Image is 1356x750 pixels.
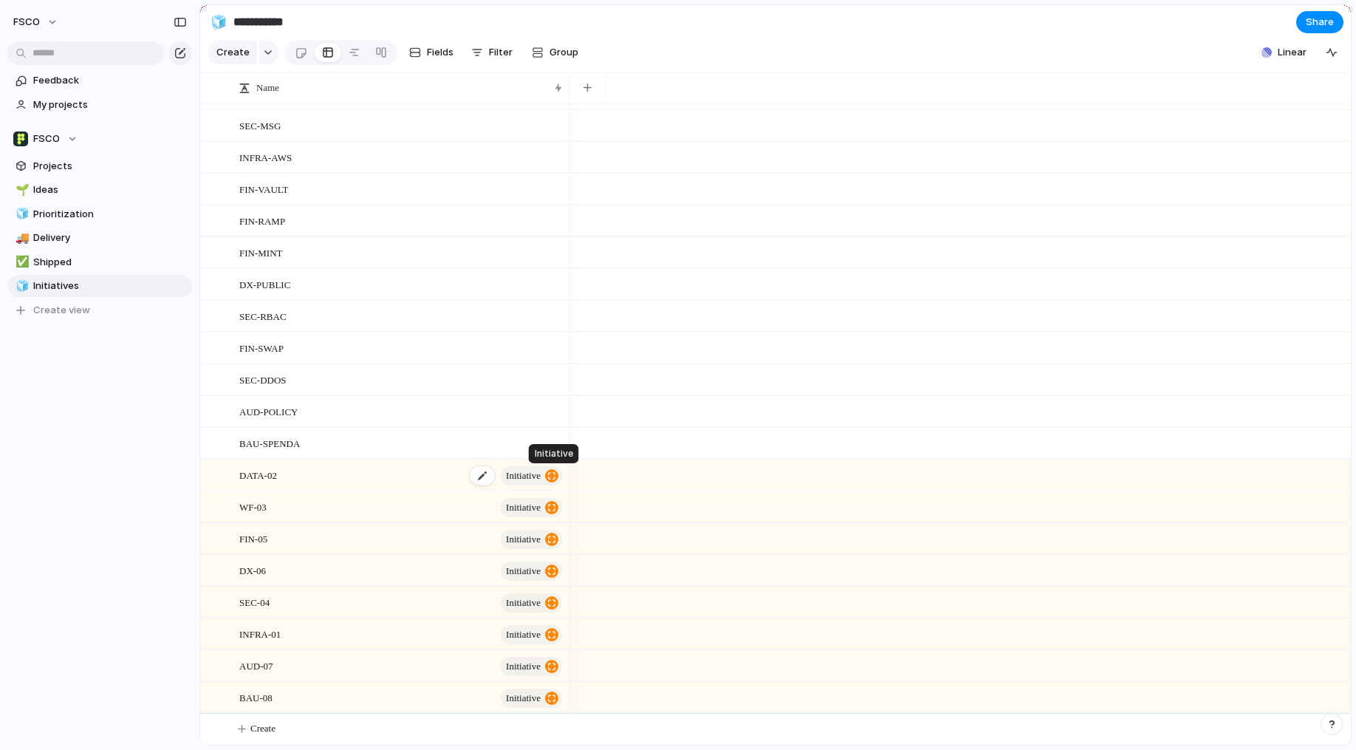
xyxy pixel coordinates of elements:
[239,498,267,515] span: WF-03
[256,81,279,95] span: Name
[501,689,562,708] button: initiative
[1296,11,1343,33] button: Share
[7,179,192,201] a: 🌱Ideas
[7,299,192,321] button: Create view
[208,41,257,64] button: Create
[501,657,562,676] button: initiative
[13,15,40,30] span: FSCO
[506,466,541,486] span: initiative
[16,205,26,222] div: 🧊
[239,466,277,483] span: DATA-02
[506,561,541,582] span: initiative
[33,183,187,197] span: Ideas
[239,403,298,420] span: AUD-POLICY
[7,203,192,225] a: 🧊Prioritization
[239,593,270,610] span: SEC-04
[239,149,292,166] span: INFRA-AWS
[239,530,267,547] span: FIN-05
[7,10,66,34] button: FSCO
[506,624,541,645] span: initiative
[13,231,28,245] button: 🚚
[16,278,26,295] div: 🧊
[33,98,187,112] span: My projects
[239,562,266,579] span: DX-06
[529,444,579,463] div: Initiative
[16,253,26,270] div: ✅
[216,45,250,60] span: Create
[16,230,26,247] div: 🚚
[33,231,187,245] span: Delivery
[33,279,187,293] span: Initiatives
[1278,45,1307,60] span: Linear
[7,94,192,116] a: My projects
[549,45,578,60] span: Group
[13,207,28,222] button: 🧊
[239,276,290,293] span: DX-PUBLIC
[506,529,541,550] span: initiative
[33,255,187,270] span: Shipped
[239,625,281,642] span: INFRA-01
[210,12,227,32] div: 🧊
[33,207,187,222] span: Prioritization
[501,466,562,485] button: initiative
[506,497,541,518] span: initiative
[16,182,26,199] div: 🌱
[250,721,275,736] span: Create
[7,128,192,150] button: FSCO
[33,73,187,88] span: Feedback
[501,625,562,644] button: initiative
[403,41,459,64] button: Fields
[239,434,300,451] span: BAU-SPENDA
[239,689,273,706] span: BAU-08
[33,159,187,174] span: Projects
[239,307,287,324] span: SEC-RBAC
[239,244,283,261] span: FIN-MINT
[501,562,562,581] button: initiative
[13,279,28,293] button: 🧊
[506,656,541,677] span: initiative
[239,339,284,356] span: FIN-SWAP
[239,371,287,388] span: SEC-DDOS
[33,303,90,318] span: Create view
[207,10,230,34] button: 🧊
[13,183,28,197] button: 🌱
[506,593,541,613] span: initiative
[1256,41,1312,64] button: Linear
[501,498,562,517] button: initiative
[7,251,192,273] a: ✅Shipped
[239,117,281,134] span: SEC-MSG
[7,69,192,92] a: Feedback
[506,688,541,709] span: initiative
[1306,15,1334,30] span: Share
[13,255,28,270] button: ✅
[501,530,562,549] button: initiative
[7,227,192,249] a: 🚚Delivery
[239,180,288,197] span: FIN-VAULT
[239,657,273,674] span: AUD-07
[7,275,192,297] a: 🧊Initiatives
[524,41,586,64] button: Group
[465,41,518,64] button: Filter
[489,45,513,60] span: Filter
[239,212,285,229] span: FIN-RAMP
[501,593,562,613] button: initiative
[33,132,60,146] span: FSCO
[427,45,453,60] span: Fields
[7,155,192,177] a: Projects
